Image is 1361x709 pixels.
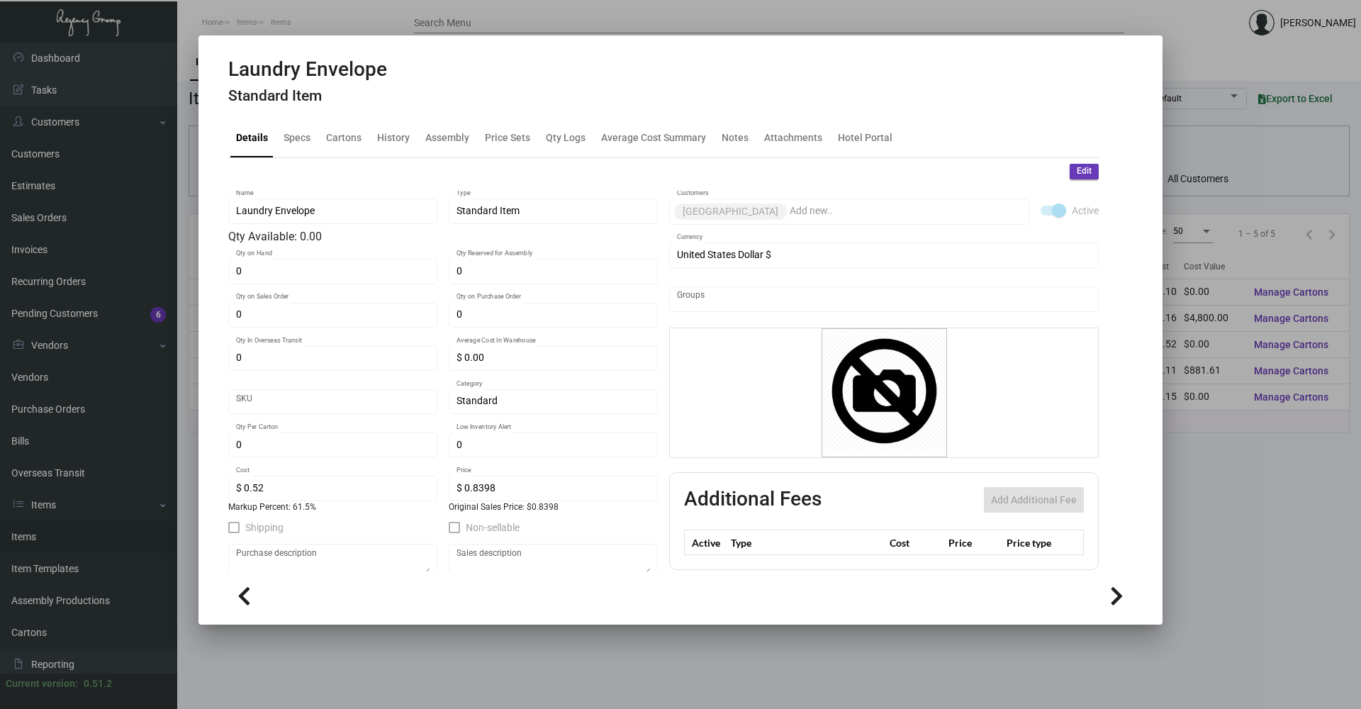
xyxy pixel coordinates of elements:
[1077,165,1092,177] span: Edit
[485,130,530,145] div: Price Sets
[727,530,886,555] th: Type
[685,530,728,555] th: Active
[677,294,1092,305] input: Add new..
[425,130,469,145] div: Assembly
[684,487,822,513] h2: Additional Fees
[790,206,1022,217] input: Add new..
[228,87,387,105] h4: Standard Item
[228,228,658,245] div: Qty Available: 0.00
[1072,202,1099,219] span: Active
[228,57,387,82] h2: Laundry Envelope
[722,130,749,145] div: Notes
[326,130,362,145] div: Cartons
[838,130,892,145] div: Hotel Portal
[466,519,520,536] span: Non-sellable
[601,130,706,145] div: Average Cost Summary
[236,130,268,145] div: Details
[84,676,112,691] div: 0.51.2
[284,130,310,145] div: Specs
[984,487,1084,513] button: Add Additional Fee
[674,203,787,220] mat-chip: [GEOGRAPHIC_DATA]
[6,676,78,691] div: Current version:
[377,130,410,145] div: History
[245,519,284,536] span: Shipping
[945,530,1003,555] th: Price
[1070,164,1099,179] button: Edit
[991,494,1077,506] span: Add Additional Fee
[764,130,822,145] div: Attachments
[546,130,586,145] div: Qty Logs
[1003,530,1067,555] th: Price type
[886,530,944,555] th: Cost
